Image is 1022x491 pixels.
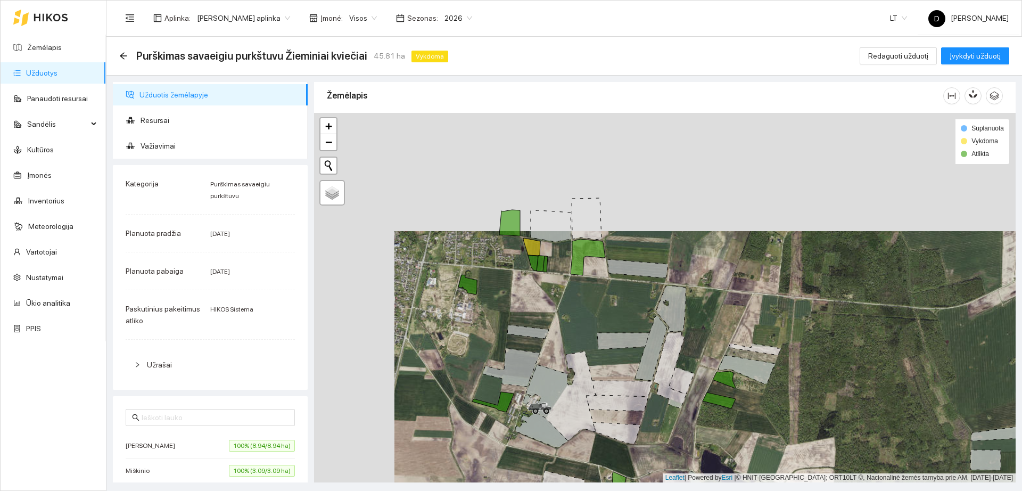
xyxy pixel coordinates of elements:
span: + [325,119,332,133]
button: Įvykdyti užduotį [941,47,1009,64]
div: Užrašai [126,353,295,377]
span: column-width [944,92,960,100]
input: Ieškoti lauko [142,412,289,423]
span: Aplinka : [164,12,191,24]
span: HIKOS Sistema [210,306,253,313]
span: Suplanuota [971,125,1004,132]
span: [DATE] [210,230,230,238]
a: Užduotys [26,69,57,77]
span: Vykdoma [411,51,448,62]
span: Vykdoma [971,137,998,145]
span: arrow-left [119,52,128,60]
span: calendar [396,14,405,22]
span: Paskutinius pakeitimus atliko [126,305,200,325]
span: [DATE] [210,268,230,275]
a: Leaflet [665,474,685,481]
a: Įmonės [27,171,52,179]
a: Panaudoti resursai [27,94,88,103]
span: LT [890,10,907,26]
span: Sandėlis [27,113,88,135]
span: Planuota pabaiga [126,267,184,275]
span: Purškimas savaeigiu purkštuvu Žieminiai kviečiai [136,47,367,64]
span: | [735,474,736,481]
span: Užrašai [147,361,172,369]
a: Vartotojai [26,248,57,256]
span: Įmonė : [320,12,343,24]
span: Redaguoti užduotį [868,50,928,62]
span: − [325,135,332,149]
span: 100% (3.09/3.09 ha) [229,465,295,477]
span: Įvykdyti užduotį [950,50,1001,62]
span: layout [153,14,162,22]
span: Resursai [141,110,299,131]
button: menu-fold [119,7,141,29]
span: Važiavimai [141,135,299,157]
span: search [132,414,139,421]
span: [PERSON_NAME] [126,440,180,451]
span: Visos [349,10,377,26]
span: D [934,10,939,27]
button: column-width [943,87,960,104]
a: Zoom out [320,134,336,150]
a: Zoom in [320,118,336,134]
a: Layers [320,181,344,204]
span: right [134,362,141,368]
div: Atgal [119,52,128,61]
span: 2026 [444,10,472,26]
span: Miškinio [126,465,155,476]
a: Redaguoti užduotį [860,52,937,60]
a: Žemėlapis [27,43,62,52]
span: 100% (8.94/8.94 ha) [229,440,295,452]
span: [PERSON_NAME] [928,14,1009,22]
button: Initiate a new search [320,158,336,174]
span: menu-fold [125,13,135,23]
div: | Powered by © HNIT-[GEOGRAPHIC_DATA]; ORT10LT ©, Nacionalinė žemės tarnyba prie AM, [DATE]-[DATE] [663,473,1016,482]
span: Purškimas savaeigiu purkštuvu [210,181,270,200]
button: Redaguoti užduotį [860,47,937,64]
a: Ūkio analitika [26,299,70,307]
span: Sezonas : [407,12,438,24]
span: Donato Grakausko aplinka [197,10,290,26]
span: 45.81 ha [374,50,405,62]
a: PPIS [26,324,41,333]
a: Nustatymai [26,273,63,282]
a: Inventorius [28,197,64,205]
a: Meteorologija [28,222,73,231]
a: Kultūros [27,145,54,154]
a: Esri [722,474,733,481]
div: Žemėlapis [327,80,943,111]
span: Atlikta [971,150,989,158]
span: Užduotis žemėlapyje [139,84,299,105]
span: Kategorija [126,179,159,188]
span: shop [309,14,318,22]
span: Planuota pradžia [126,229,181,238]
